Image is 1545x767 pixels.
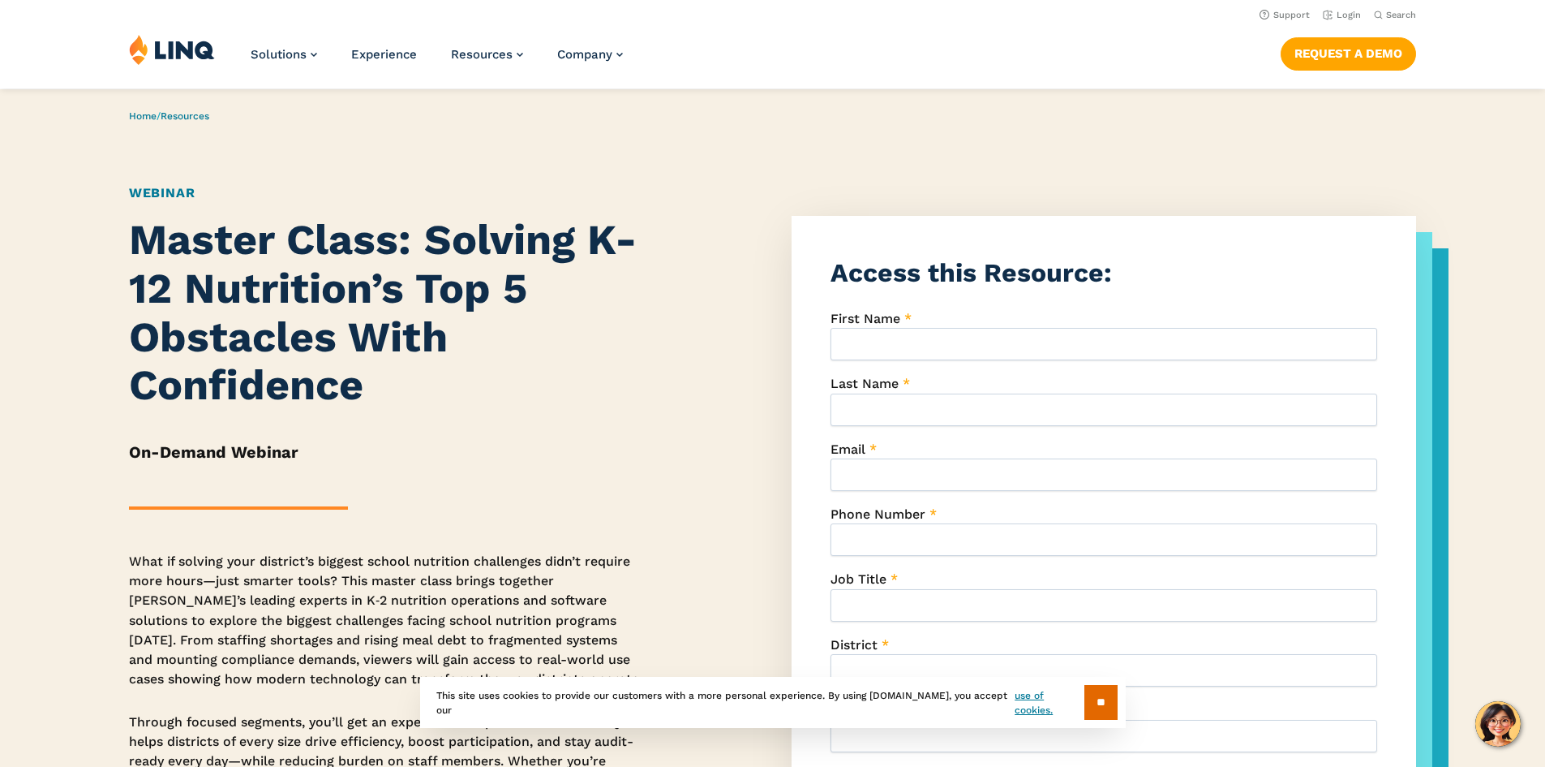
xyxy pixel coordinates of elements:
[1015,688,1084,717] a: use of cookies.
[451,47,523,62] a: Resources
[251,34,623,88] nav: Primary Navigation
[129,552,643,690] p: What if solving your district’s biggest school nutrition challenges didn’t require more hours—jus...
[251,47,307,62] span: Solutions
[129,440,643,464] h5: On-Demand Webinar
[830,637,878,653] span: District
[1281,37,1416,70] a: Request a Demo
[557,47,612,62] span: Company
[830,571,886,587] span: Job Title
[830,442,865,457] span: Email
[830,376,899,391] span: Last Name
[129,110,157,122] a: Home
[1260,10,1310,20] a: Support
[1281,34,1416,70] nav: Button Navigation
[129,110,209,122] span: /
[557,47,623,62] a: Company
[351,47,417,62] a: Experience
[1386,10,1416,20] span: Search
[161,110,209,122] a: Resources
[129,34,215,65] img: LINQ | K‑12 Software
[1475,701,1521,747] button: Hello, have a question? Let’s chat.
[129,185,195,200] a: Webinar
[251,47,317,62] a: Solutions
[1374,9,1416,21] button: Open Search Bar
[1323,10,1361,20] a: Login
[830,311,900,326] span: First Name
[830,506,925,522] span: Phone Number
[420,677,1126,728] div: This site uses cookies to provide our customers with a more personal experience. By using [DOMAIN...
[830,257,1112,288] strong: Access this Resource:
[129,216,643,410] h1: Master Class: Solving K-12 Nutrition’s Top 5 Obstacles With Confidence
[451,47,513,62] span: Resources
